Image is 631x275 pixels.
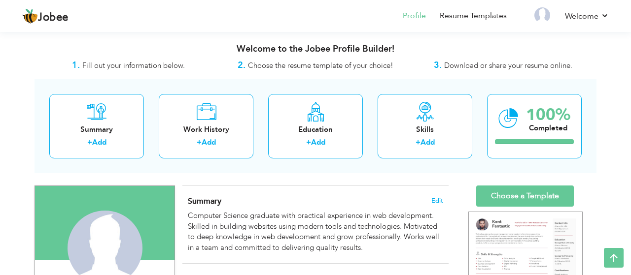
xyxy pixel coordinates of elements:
[386,124,464,135] div: Skills
[431,197,443,204] span: Edit
[534,7,550,23] img: Profile Img
[444,61,572,70] span: Download or share your resume online.
[311,137,325,147] a: Add
[188,196,221,207] span: Summary
[440,10,507,22] a: Resume Templates
[197,137,202,148] label: +
[526,123,570,133] div: Completed
[87,137,92,148] label: +
[167,124,245,135] div: Work History
[22,8,38,24] img: jobee.io
[188,211,443,253] div: Computer Science graduate with practical experience in web development. Skilled in building websi...
[276,124,355,135] div: Education
[421,137,435,147] a: Add
[565,10,609,22] a: Welcome
[202,137,216,147] a: Add
[248,61,393,70] span: Choose the resume template of your choice!
[188,196,443,206] h4: Adding a summary is a quick and easy way to highlight your experience and interests.
[476,185,574,207] a: Choose a Template
[22,8,69,24] a: Jobee
[434,59,442,71] strong: 3.
[403,10,426,22] a: Profile
[92,137,106,147] a: Add
[82,61,185,70] span: Fill out your information below.
[526,107,570,123] div: 100%
[57,124,136,135] div: Summary
[238,59,245,71] strong: 2.
[306,137,311,148] label: +
[416,137,421,148] label: +
[35,44,596,54] h3: Welcome to the Jobee Profile Builder!
[72,59,80,71] strong: 1.
[38,12,69,23] span: Jobee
